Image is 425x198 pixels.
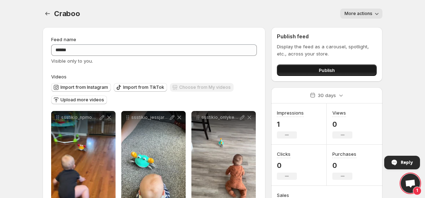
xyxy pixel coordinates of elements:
[332,120,352,129] p: 0
[43,9,53,19] button: Settings
[123,84,164,90] span: Import from TikTok
[51,37,76,42] span: Feed name
[277,150,290,158] h3: Clicks
[114,83,167,92] button: Import from TikTok
[318,92,336,99] p: 30 days
[277,161,297,170] p: 0
[332,161,356,170] p: 0
[413,187,421,195] span: 1
[201,115,239,120] p: ssstikio_onlykendallcamp_1757051230221
[61,115,98,120] p: ssstikio_npmoms_1757051408740
[277,43,377,57] p: Display the feed as a carousel, spotlight, etc., across your store.
[332,150,356,158] h3: Purchases
[60,84,108,90] span: Import from Instagram
[51,83,111,92] button: Import from Instagram
[277,64,377,76] button: Publish
[277,109,304,116] h3: Impressions
[60,97,104,103] span: Upload more videos
[131,115,168,120] p: ssstikio_jessjarv_1757051389818
[277,120,304,129] p: 1
[340,9,382,19] button: More actions
[51,58,93,64] span: Visible only to you.
[277,33,377,40] h2: Publish feed
[401,174,420,193] a: Open chat
[51,74,67,79] span: Videos
[51,96,107,104] button: Upload more videos
[345,11,372,16] span: More actions
[401,156,413,169] span: Reply
[54,9,80,18] span: Craboo
[332,109,346,116] h3: Views
[319,67,335,74] span: Publish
